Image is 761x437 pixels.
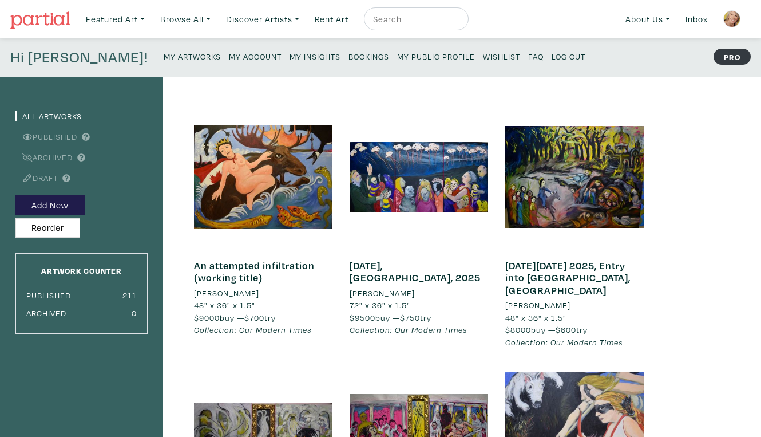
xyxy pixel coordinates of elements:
a: My Account [229,48,282,64]
a: My Public Profile [397,48,475,64]
small: My Account [229,51,282,62]
a: My Artworks [164,48,221,64]
a: [PERSON_NAME] [505,299,644,312]
a: All Artworks [15,111,82,121]
small: Wishlist [483,51,520,62]
small: FAQ [528,51,544,62]
button: Add New [15,195,85,215]
small: 211 [122,290,137,301]
a: FAQ [528,48,544,64]
span: 48" x 36" x 1.5" [194,300,255,310]
small: My Artworks [164,51,221,62]
a: [PERSON_NAME] [194,287,332,300]
span: buy — try [505,324,588,335]
a: Inbox [680,7,713,31]
span: $750 [400,312,420,323]
span: $9000 [194,312,220,323]
img: phpThumb.php [723,10,740,27]
a: An attempted infiltration (working title) [194,259,315,285]
a: Browse All [155,7,216,31]
span: $8000 [505,324,531,335]
small: My Public Profile [397,51,475,62]
small: My Insights [290,51,340,62]
a: Log Out [552,48,585,64]
small: Log Out [552,51,585,62]
h4: Hi [PERSON_NAME]! [10,48,148,66]
a: Published [15,131,77,142]
span: buy — try [194,312,276,323]
li: [PERSON_NAME] [505,299,570,312]
span: $9500 [350,312,375,323]
li: [PERSON_NAME] [350,287,415,300]
em: Collection: Our Modern Times [350,324,467,335]
small: 0 [132,308,137,318]
em: Collection: Our Modern Times [194,324,312,335]
span: 72" x 36" x 1.5" [350,300,410,310]
small: Bookings [348,51,389,62]
span: 48" x 36" x 1.5" [505,312,566,323]
a: Archived [15,152,73,163]
button: Reorder [15,218,80,238]
a: Rent Art [310,7,354,31]
small: Artwork Counter [41,265,122,276]
a: Draft [15,172,58,183]
a: [DATE][DATE] 2025, Entry into [GEOGRAPHIC_DATA], [GEOGRAPHIC_DATA] [505,259,631,297]
em: Collection: Our Modern Times [505,337,623,348]
input: Search [372,12,458,26]
a: Featured Art [81,7,150,31]
a: My Insights [290,48,340,64]
small: Published [26,290,71,301]
small: Archived [26,308,66,318]
a: [PERSON_NAME] [350,287,488,300]
li: [PERSON_NAME] [194,287,259,300]
strong: PRO [714,49,751,65]
span: buy — try [350,312,431,323]
a: [DATE], [GEOGRAPHIC_DATA], 2025 [350,259,481,285]
a: Bookings [348,48,389,64]
span: $600 [556,324,576,335]
a: Wishlist [483,48,520,64]
a: Discover Artists [221,7,304,31]
a: About Us [620,7,675,31]
span: $700 [244,312,264,323]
